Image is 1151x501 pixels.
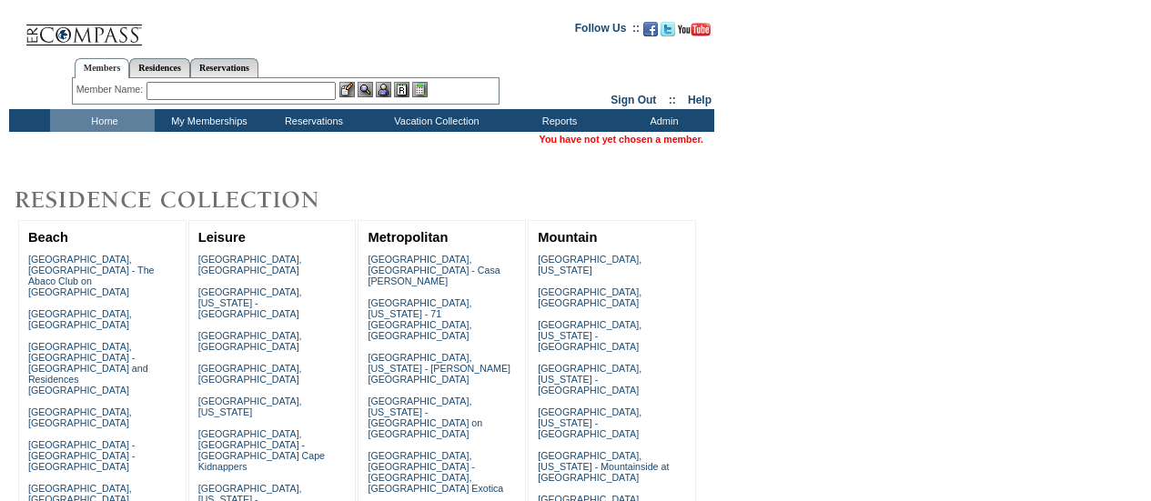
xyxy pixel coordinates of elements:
[394,82,409,97] img: Reservations
[376,82,391,97] img: Impersonate
[368,254,500,286] a: [GEOGRAPHIC_DATA], [GEOGRAPHIC_DATA] - Casa [PERSON_NAME]
[198,286,302,319] a: [GEOGRAPHIC_DATA], [US_STATE] - [GEOGRAPHIC_DATA]
[368,297,471,341] a: [GEOGRAPHIC_DATA], [US_STATE] - 71 [GEOGRAPHIC_DATA], [GEOGRAPHIC_DATA]
[25,9,143,46] img: Compass Home
[688,94,712,106] a: Help
[610,109,714,132] td: Admin
[661,27,675,38] a: Follow us on Twitter
[669,94,676,106] span: ::
[198,396,302,417] a: [GEOGRAPHIC_DATA], [US_STATE]
[358,82,373,97] img: View
[364,109,505,132] td: Vacation Collection
[538,363,641,396] a: [GEOGRAPHIC_DATA], [US_STATE] - [GEOGRAPHIC_DATA]
[198,230,246,245] a: Leisure
[538,230,597,245] a: Mountain
[28,439,135,472] a: [GEOGRAPHIC_DATA] - [GEOGRAPHIC_DATA] - [GEOGRAPHIC_DATA]
[9,182,364,218] img: Destinations by Exclusive Resorts
[76,82,146,97] div: Member Name:
[678,23,711,36] img: Subscribe to our YouTube Channel
[368,396,482,439] a: [GEOGRAPHIC_DATA], [US_STATE] - [GEOGRAPHIC_DATA] on [GEOGRAPHIC_DATA]
[198,330,302,352] a: [GEOGRAPHIC_DATA], [GEOGRAPHIC_DATA]
[368,352,510,385] a: [GEOGRAPHIC_DATA], [US_STATE] - [PERSON_NAME][GEOGRAPHIC_DATA]
[678,27,711,38] a: Subscribe to our YouTube Channel
[198,428,325,472] a: [GEOGRAPHIC_DATA], [GEOGRAPHIC_DATA] - [GEOGRAPHIC_DATA] Cape Kidnappers
[611,94,656,106] a: Sign Out
[190,58,258,77] a: Reservations
[28,254,155,297] a: [GEOGRAPHIC_DATA], [GEOGRAPHIC_DATA] - The Abaco Club on [GEOGRAPHIC_DATA]
[505,109,610,132] td: Reports
[538,450,669,483] a: [GEOGRAPHIC_DATA], [US_STATE] - Mountainside at [GEOGRAPHIC_DATA]
[643,22,658,36] img: Become our fan on Facebook
[28,406,132,428] a: [GEOGRAPHIC_DATA], [GEOGRAPHIC_DATA]
[50,109,155,132] td: Home
[75,58,130,78] a: Members
[129,58,190,77] a: Residences
[368,450,503,494] a: [GEOGRAPHIC_DATA], [GEOGRAPHIC_DATA] - [GEOGRAPHIC_DATA], [GEOGRAPHIC_DATA] Exotica
[368,230,448,245] a: Metropolitan
[538,254,641,276] a: [GEOGRAPHIC_DATA], [US_STATE]
[28,308,132,330] a: [GEOGRAPHIC_DATA], [GEOGRAPHIC_DATA]
[198,254,302,276] a: [GEOGRAPHIC_DATA], [GEOGRAPHIC_DATA]
[412,82,428,97] img: b_calculator.gif
[339,82,355,97] img: b_edit.gif
[538,319,641,352] a: [GEOGRAPHIC_DATA], [US_STATE] - [GEOGRAPHIC_DATA]
[198,363,302,385] a: [GEOGRAPHIC_DATA], [GEOGRAPHIC_DATA]
[661,22,675,36] img: Follow us on Twitter
[259,109,364,132] td: Reservations
[540,134,703,145] span: You have not yet chosen a member.
[538,286,641,308] a: [GEOGRAPHIC_DATA], [GEOGRAPHIC_DATA]
[28,230,68,245] a: Beach
[155,109,259,132] td: My Memberships
[643,27,658,38] a: Become our fan on Facebook
[575,20,640,42] td: Follow Us ::
[28,341,148,396] a: [GEOGRAPHIC_DATA], [GEOGRAPHIC_DATA] - [GEOGRAPHIC_DATA] and Residences [GEOGRAPHIC_DATA]
[538,406,641,439] a: [GEOGRAPHIC_DATA], [US_STATE] - [GEOGRAPHIC_DATA]
[9,27,24,28] img: i.gif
